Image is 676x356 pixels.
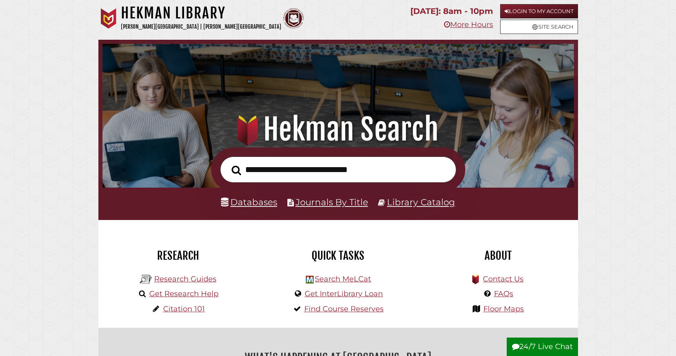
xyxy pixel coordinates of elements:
p: [DATE]: 8am - 10pm [410,4,493,18]
h2: About [424,249,572,263]
img: Calvin Theological Seminary [283,8,304,29]
a: Library Catalog [387,197,455,207]
p: [PERSON_NAME][GEOGRAPHIC_DATA] | [PERSON_NAME][GEOGRAPHIC_DATA] [121,22,281,32]
a: Citation 101 [163,304,205,313]
a: FAQs [494,289,513,298]
i: Search [232,165,241,175]
img: Hekman Library Logo [306,276,314,283]
a: Databases [221,197,277,207]
button: Search [228,163,245,178]
a: Site Search [500,20,578,34]
a: Floor Maps [483,304,524,313]
h2: Quick Tasks [264,249,412,263]
a: Get Research Help [149,289,219,298]
h2: Research [105,249,252,263]
a: Login to My Account [500,4,578,18]
img: Calvin University [98,8,119,29]
a: Contact Us [483,274,524,283]
h1: Hekman Search [112,111,564,147]
a: More Hours [444,20,493,29]
h1: Hekman Library [121,4,281,22]
img: Hekman Library Logo [140,273,152,286]
a: Find Course Reserves [304,304,384,313]
a: Research Guides [154,274,216,283]
a: Journals By Title [296,197,368,207]
a: Search MeLCat [315,274,371,283]
a: Get InterLibrary Loan [305,289,383,298]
